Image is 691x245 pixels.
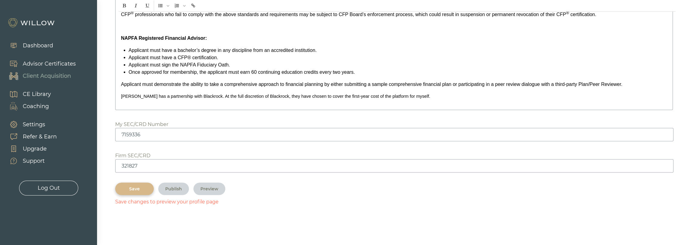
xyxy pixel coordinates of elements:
[23,90,51,98] div: CE Library
[115,121,168,128] div: My SEC/CRD Number
[3,70,76,82] a: Client Acquisition
[155,1,171,11] span: Insert Unordered List
[115,183,154,195] button: Save
[3,143,57,155] a: Upgrade
[23,133,57,141] div: Refer & Earn
[115,152,150,159] div: Firm SEC/CRD
[129,54,667,61] li: Applicant must have a CFP® certification.
[121,36,207,41] strong: NAPFA Registered Financial Advisor:
[121,10,667,18] p: CFP professionals who fail to comply with the above standards and requirements may be subject to ...
[23,145,47,153] div: Upgrade
[165,186,182,192] div: Publish
[3,118,57,131] a: Settings
[23,72,71,80] div: Client Acquisition
[566,11,569,15] sup: ®
[121,81,667,88] p: Applicant must demonstrate the ability to take a comprehensive approach to financial planning by ...
[3,100,51,112] a: Coaching
[142,1,153,11] span: Underline
[119,1,130,11] span: Bold
[121,94,430,99] span: [PERSON_NAME] has a partnership with Blackrock. At the full discretion of Blackrock, they have ch...
[115,198,673,206] div: Save changes to preview your profile page
[158,183,189,195] button: Publish
[3,131,57,143] a: Refer & Earn
[3,88,51,100] a: CE Library
[23,157,45,165] div: Support
[129,47,667,54] li: Applicant must have a bachelor’s degree in any discipline from an accredited institution.
[23,121,45,129] div: Settings
[23,42,53,50] div: Dashboard
[171,1,187,11] span: Insert Ordered List
[200,186,218,192] div: Preview
[23,102,49,111] div: Coaching
[122,186,147,192] div: Save
[188,1,199,11] span: Insert link
[129,69,667,76] li: Once approved for membership, the applicant must earn 60 continuing education credits every two y...
[3,39,53,52] a: Dashboard
[3,58,76,70] a: Advisor Certificates
[23,60,76,68] div: Advisor Certificates
[38,184,60,192] div: Log Out
[8,18,56,28] img: Willow
[131,11,134,15] sup: ®
[130,1,141,11] span: Italic
[193,183,225,195] button: Preview
[129,61,667,69] li: Applicant must sign the NAPFA Fiduciary Oath.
